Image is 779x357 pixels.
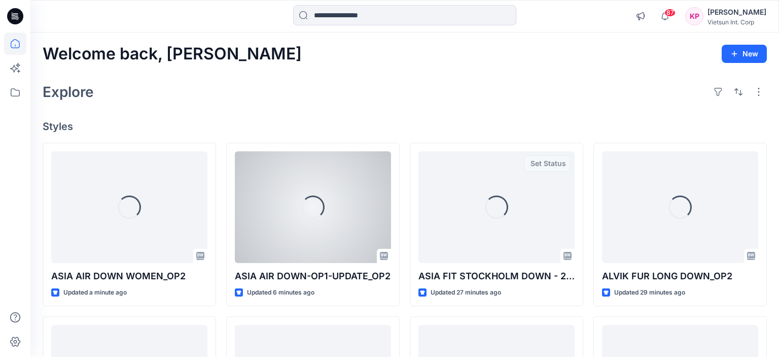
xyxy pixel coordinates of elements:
[247,287,314,298] p: Updated 6 minutes ago
[707,6,766,18] div: [PERSON_NAME]
[43,45,302,63] h2: Welcome back, [PERSON_NAME]
[63,287,127,298] p: Updated a minute ago
[685,7,703,25] div: KP
[235,269,391,283] p: ASIA AIR DOWN-OP1-UPDATE_OP2
[664,9,676,17] span: 87
[707,18,766,26] div: Vietsun Int. Corp
[722,45,767,63] button: New
[602,269,758,283] p: ALVIK FUR LONG DOWN_OP2
[43,84,94,100] h2: Explore
[614,287,685,298] p: Updated 29 minutes ago
[418,269,575,283] p: ASIA FIT STOCKHOLM DOWN - 2​_OP2
[431,287,501,298] p: Updated 27 minutes ago
[51,269,207,283] p: ASIA AIR DOWN WOMEN_OP2
[43,120,767,133] h4: Styles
